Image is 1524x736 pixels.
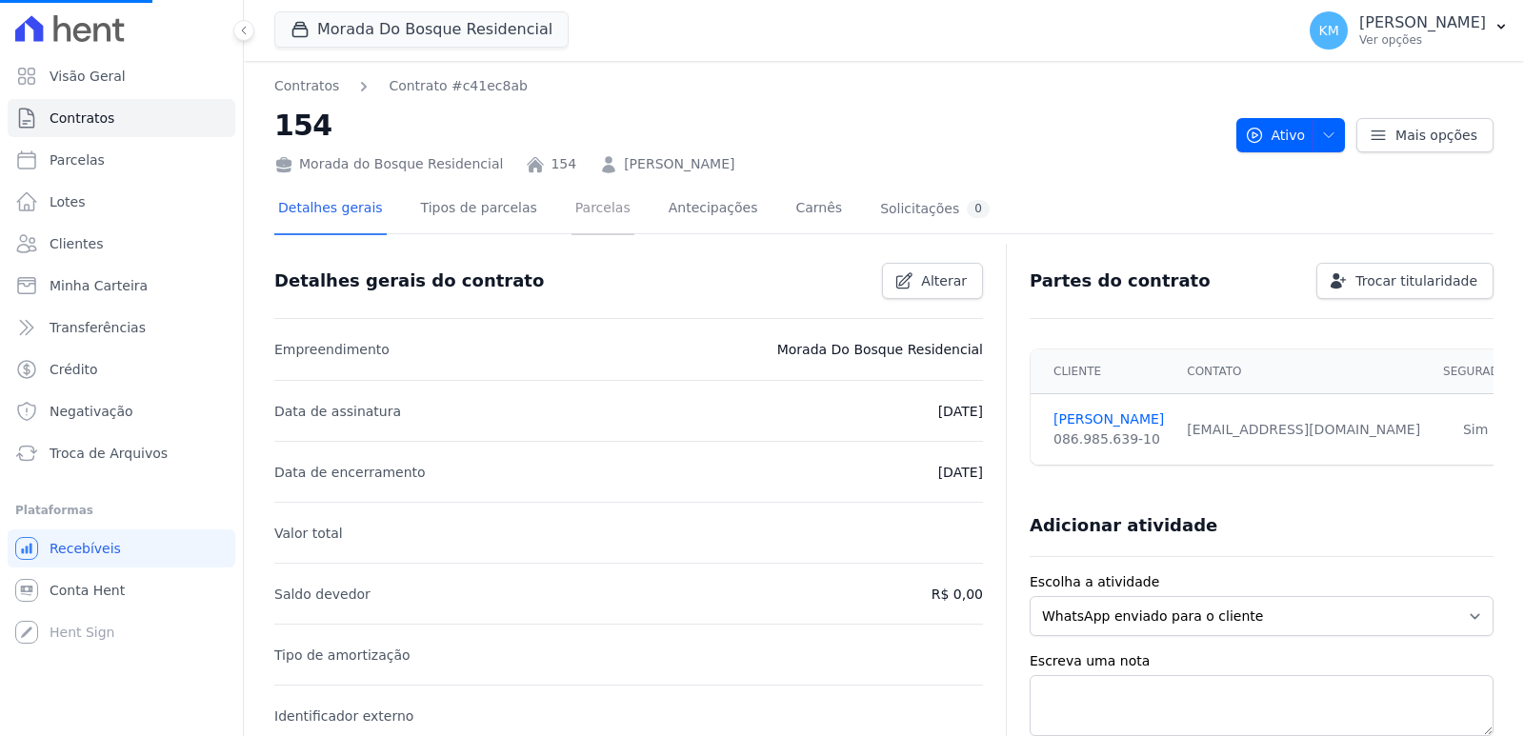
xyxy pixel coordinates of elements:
[1175,349,1432,394] th: Contato
[8,529,235,567] a: Recebíveis
[1053,409,1164,429] a: [PERSON_NAME]
[571,185,634,235] a: Parcelas
[274,185,387,235] a: Detalhes gerais
[1053,429,1164,449] div: 086.985.639-10
[50,360,98,379] span: Crédito
[50,402,133,421] span: Negativação
[50,192,86,211] span: Lotes
[1030,514,1217,537] h3: Adicionar atividade
[1316,263,1494,299] a: Trocar titularidade
[938,461,983,484] p: [DATE]
[274,338,390,361] p: Empreendimento
[1294,4,1524,57] button: KM [PERSON_NAME] Ver opções
[417,185,541,235] a: Tipos de parcelas
[274,154,503,174] div: Morada do Bosque Residencial
[50,276,148,295] span: Minha Carteira
[551,154,576,174] a: 154
[777,338,983,361] p: Morada Do Bosque Residencial
[274,644,411,666] p: Tipo de amortização
[389,76,527,96] a: Contrato #c41ec8ab
[8,225,235,263] a: Clientes
[8,392,235,430] a: Negativação
[274,522,343,545] p: Valor total
[274,76,1221,96] nav: Breadcrumb
[50,539,121,558] span: Recebíveis
[8,308,235,347] a: Transferências
[1356,118,1494,152] a: Mais opções
[1030,572,1494,592] label: Escolha a atividade
[50,150,105,169] span: Parcelas
[1359,13,1486,32] p: [PERSON_NAME]
[1030,269,1211,292] h3: Partes do contrato
[8,99,235,137] a: Contratos
[50,444,168,463] span: Troca de Arquivos
[1030,651,1494,671] label: Escreva uma nota
[8,141,235,179] a: Parcelas
[967,200,990,218] div: 0
[274,583,371,606] p: Saldo devedor
[938,400,983,423] p: [DATE]
[50,67,126,86] span: Visão Geral
[792,185,846,235] a: Carnês
[274,400,401,423] p: Data de assinatura
[15,499,228,522] div: Plataformas
[1432,349,1519,394] th: Segurado
[1236,118,1346,152] button: Ativo
[274,76,339,96] a: Contratos
[50,234,103,253] span: Clientes
[274,269,544,292] h3: Detalhes gerais do contrato
[8,183,235,221] a: Lotes
[50,581,125,600] span: Conta Hent
[880,200,990,218] div: Solicitações
[876,185,993,235] a: Solicitações0
[882,263,983,299] a: Alterar
[1395,126,1477,145] span: Mais opções
[921,271,967,290] span: Alterar
[8,267,235,305] a: Minha Carteira
[1355,271,1477,290] span: Trocar titularidade
[1432,394,1519,466] td: Sim
[1359,32,1486,48] p: Ver opções
[665,185,762,235] a: Antecipações
[8,350,235,388] a: Crédito
[274,76,528,96] nav: Breadcrumb
[274,461,426,484] p: Data de encerramento
[932,583,983,606] p: R$ 0,00
[1187,420,1420,440] div: [EMAIL_ADDRESS][DOMAIN_NAME]
[274,104,1221,147] h2: 154
[50,109,114,128] span: Contratos
[8,57,235,95] a: Visão Geral
[624,154,734,174] a: [PERSON_NAME]
[1318,24,1338,37] span: KM
[1031,349,1175,394] th: Cliente
[274,705,413,727] p: Identificador externo
[8,571,235,609] a: Conta Hent
[274,11,569,48] button: Morada Do Bosque Residencial
[50,318,146,337] span: Transferências
[8,434,235,472] a: Troca de Arquivos
[1245,118,1306,152] span: Ativo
